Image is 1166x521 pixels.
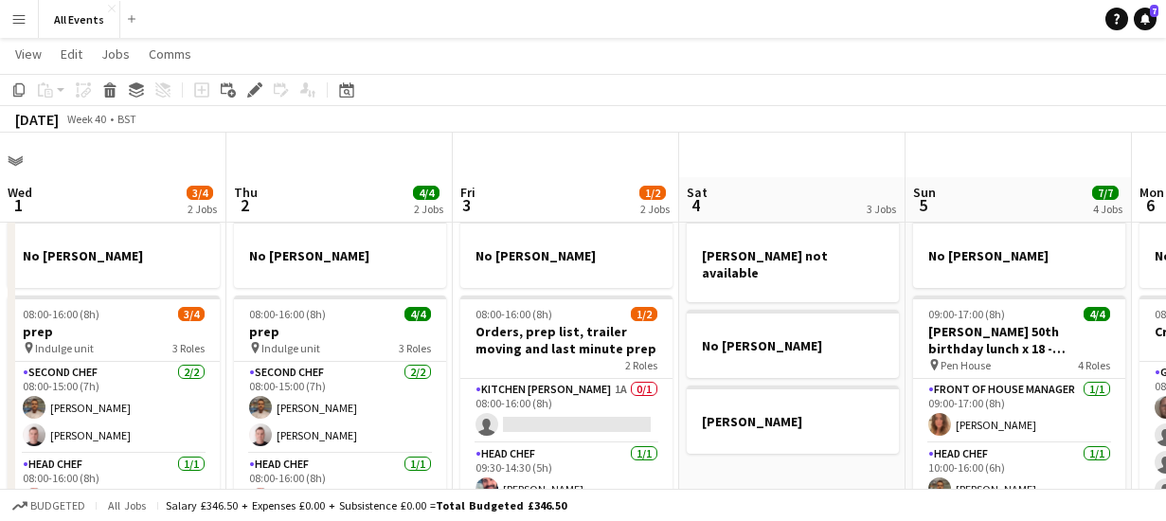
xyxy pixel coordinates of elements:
[625,358,657,372] span: 2 Roles
[631,307,657,321] span: 1/2
[687,337,899,354] h3: No [PERSON_NAME]
[8,220,220,288] app-job-card: No [PERSON_NAME]
[687,413,899,430] h3: [PERSON_NAME]
[1134,8,1157,30] a: 7
[1092,186,1119,200] span: 7/7
[460,247,673,264] h3: No [PERSON_NAME]
[460,379,673,443] app-card-role: Kitchen [PERSON_NAME]1A0/108:00-16:00 (8h)
[234,247,446,264] h3: No [PERSON_NAME]
[1078,358,1110,372] span: 4 Roles
[8,42,49,66] a: View
[104,498,150,512] span: All jobs
[475,307,552,321] span: 08:00-16:00 (8h)
[913,247,1125,264] h3: No [PERSON_NAME]
[234,362,446,454] app-card-role: Second Chef2/208:00-15:00 (7h)[PERSON_NAME][PERSON_NAME]
[687,247,899,281] h3: [PERSON_NAME] not available
[15,45,42,63] span: View
[5,194,32,216] span: 1
[460,296,673,508] app-job-card: 08:00-16:00 (8h)1/2Orders, prep list, trailer moving and last minute prep2 RolesKitchen [PERSON_N...
[687,310,899,378] app-job-card: No [PERSON_NAME]
[101,45,130,63] span: Jobs
[63,112,110,126] span: Week 40
[141,42,199,66] a: Comms
[1150,5,1158,17] span: 7
[166,498,566,512] div: Salary £346.50 + Expenses £0.00 + Subsistence £0.00 =
[94,42,137,66] a: Jobs
[684,194,708,216] span: 4
[234,220,446,288] app-job-card: No [PERSON_NAME]
[687,184,708,201] span: Sat
[460,443,673,508] app-card-role: Head Chef1/109:30-14:30 (5h)[PERSON_NAME]
[188,202,217,216] div: 2 Jobs
[460,323,673,357] h3: Orders, prep list, trailer moving and last minute prep
[39,1,120,38] button: All Events
[8,362,220,454] app-card-role: Second Chef2/208:00-15:00 (7h)[PERSON_NAME][PERSON_NAME]
[457,194,475,216] span: 3
[913,443,1125,508] app-card-role: Head Chef1/110:00-16:00 (6h)[PERSON_NAME]
[234,454,446,518] app-card-role: Head Chef1/108:00-16:00 (8h)[PERSON_NAME]
[53,42,90,66] a: Edit
[8,184,32,201] span: Wed
[941,358,991,372] span: Pen House
[149,45,191,63] span: Comms
[913,184,936,201] span: Sun
[15,110,59,129] div: [DATE]
[413,186,439,200] span: 4/4
[234,323,446,340] h3: prep
[460,220,673,288] app-job-card: No [PERSON_NAME]
[404,307,431,321] span: 4/4
[687,386,899,454] app-job-card: [PERSON_NAME]
[913,220,1125,288] app-job-card: No [PERSON_NAME]
[234,184,258,201] span: Thu
[1084,307,1110,321] span: 4/4
[928,307,1005,321] span: 09:00-17:00 (8h)
[9,495,88,516] button: Budgeted
[8,247,220,264] h3: No [PERSON_NAME]
[249,307,326,321] span: 08:00-16:00 (8h)
[1137,194,1164,216] span: 6
[867,202,896,216] div: 3 Jobs
[35,341,94,355] span: Indulge unit
[460,184,475,201] span: Fri
[61,45,82,63] span: Edit
[261,341,320,355] span: Indulge unit
[8,454,220,518] app-card-role: Head Chef1/108:00-16:00 (8h)[PERSON_NAME]
[23,307,99,321] span: 08:00-16:00 (8h)
[1139,184,1164,201] span: Mon
[639,186,666,200] span: 1/2
[436,498,566,512] span: Total Budgeted £346.50
[172,341,205,355] span: 3 Roles
[30,499,85,512] span: Budgeted
[640,202,670,216] div: 2 Jobs
[399,341,431,355] span: 3 Roles
[913,323,1125,357] h3: [PERSON_NAME] 50th birthday lunch x 18 - [GEOGRAPHIC_DATA]
[913,379,1125,443] app-card-role: Front of House Manager1/109:00-17:00 (8h)[PERSON_NAME]
[117,112,136,126] div: BST
[414,202,443,216] div: 2 Jobs
[1093,202,1122,216] div: 4 Jobs
[8,323,220,340] h3: prep
[231,194,258,216] span: 2
[178,307,205,321] span: 3/4
[687,220,899,302] app-job-card: [PERSON_NAME] not available
[187,186,213,200] span: 3/4
[910,194,936,216] span: 5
